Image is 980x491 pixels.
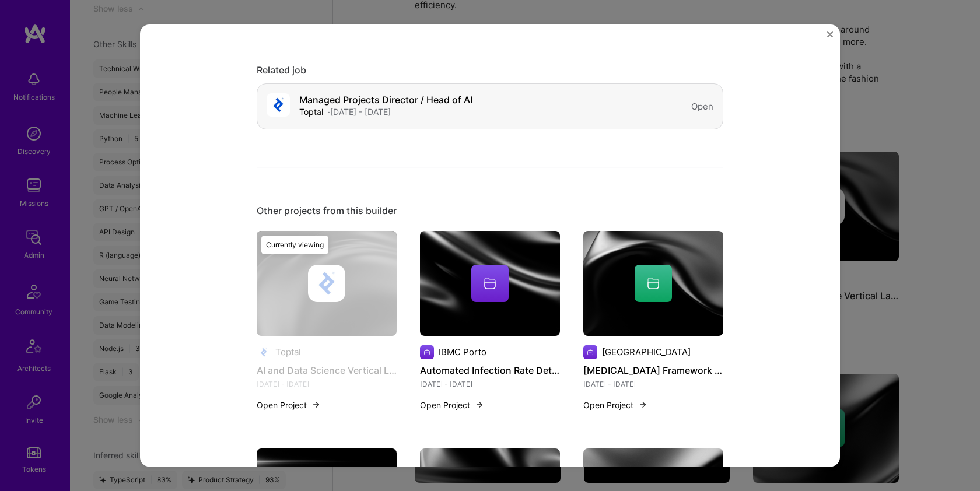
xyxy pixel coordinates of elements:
img: Company logo [420,345,434,359]
img: cover [420,231,560,336]
div: · [DATE] - [DATE] [328,106,391,118]
div: [GEOGRAPHIC_DATA] [602,346,691,358]
div: Open [691,100,713,113]
div: Other projects from this builder [257,205,723,217]
div: Related job [257,64,723,76]
button: Open Project [420,399,484,411]
img: arrow-right [638,400,647,409]
img: cover [257,231,397,336]
h4: Automated Infection Rate Determination [420,363,560,378]
div: [DATE] - [DATE] [420,378,560,390]
button: Open Project [257,399,321,411]
h4: [MEDICAL_DATA] Framework for Emotional Regulation Digital Experiences [583,363,723,378]
h4: Managed Projects Director / Head of AI [299,94,473,106]
div: IBMC Porto [439,346,487,358]
div: Currently viewing [261,236,328,254]
img: arrow-right [475,400,484,409]
button: Open Project [583,399,647,411]
img: cover [583,231,723,336]
div: Toptal [299,106,323,118]
img: Company logo [267,93,290,117]
button: Close [827,31,833,44]
img: arrow-right [311,400,321,409]
img: Company logo [583,345,597,359]
div: [DATE] - [DATE] [583,378,723,390]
